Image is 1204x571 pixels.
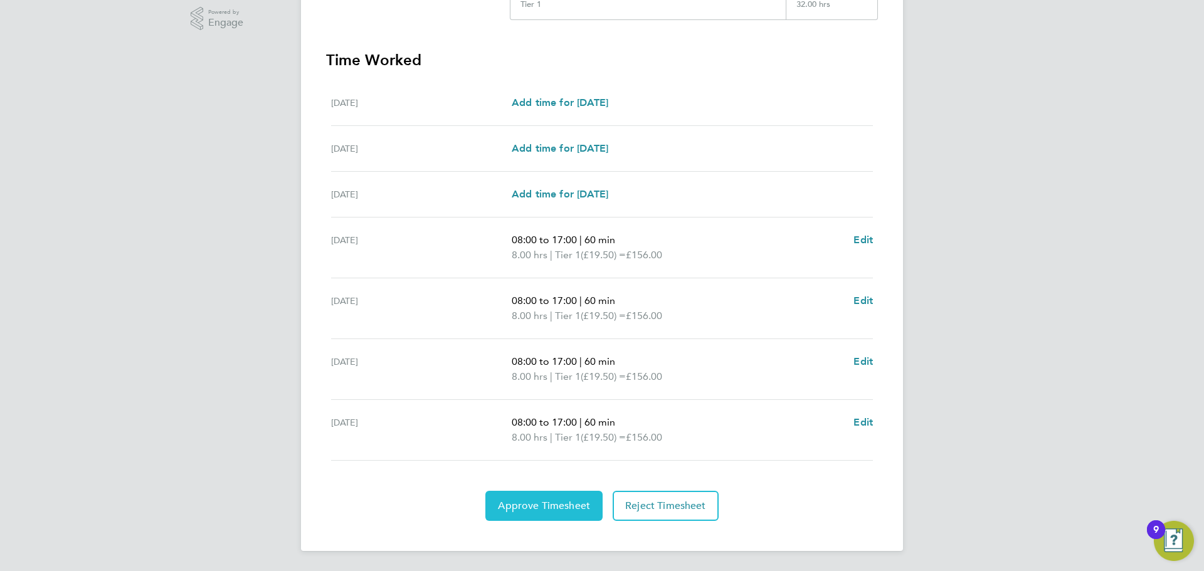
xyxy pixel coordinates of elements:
span: (£19.50) = [581,249,626,261]
span: 8.00 hrs [512,310,547,322]
a: Add time for [DATE] [512,141,608,156]
div: [DATE] [331,354,512,384]
div: [DATE] [331,415,512,445]
span: Edit [853,416,873,428]
span: 08:00 to 17:00 [512,416,577,428]
span: Add time for [DATE] [512,142,608,154]
div: [DATE] [331,95,512,110]
a: Add time for [DATE] [512,95,608,110]
span: 08:00 to 17:00 [512,355,577,367]
span: 8.00 hrs [512,370,547,382]
a: Edit [853,354,873,369]
span: 08:00 to 17:00 [512,234,577,246]
div: [DATE] [331,141,512,156]
span: Tier 1 [555,430,581,445]
span: 60 min [584,416,615,428]
span: (£19.50) = [581,431,626,443]
a: Edit [853,415,873,430]
span: Tier 1 [555,369,581,384]
span: Powered by [208,7,243,18]
span: (£19.50) = [581,310,626,322]
h3: Time Worked [326,50,878,70]
span: | [579,355,582,367]
span: 60 min [584,234,615,246]
a: Powered byEngage [191,7,244,31]
span: 60 min [584,355,615,367]
a: Edit [853,233,873,248]
span: 8.00 hrs [512,249,547,261]
div: 9 [1153,530,1159,546]
span: Edit [853,355,873,367]
span: | [550,310,552,322]
span: Tier 1 [555,248,581,263]
span: | [550,370,552,382]
span: Add time for [DATE] [512,188,608,200]
span: | [579,234,582,246]
span: | [579,416,582,428]
span: Edit [853,295,873,306]
span: £156.00 [626,370,662,382]
a: Add time for [DATE] [512,187,608,202]
span: 8.00 hrs [512,431,547,443]
span: £156.00 [626,431,662,443]
button: Approve Timesheet [485,491,603,521]
button: Open Resource Center, 9 new notifications [1154,521,1194,561]
div: [DATE] [331,233,512,263]
div: [DATE] [331,187,512,202]
span: £156.00 [626,310,662,322]
span: £156.00 [626,249,662,261]
span: Approve Timesheet [498,500,590,512]
span: 60 min [584,295,615,306]
button: Reject Timesheet [613,491,719,521]
span: | [579,295,582,306]
span: Edit [853,234,873,246]
div: [DATE] [331,293,512,323]
a: Edit [853,293,873,308]
span: Reject Timesheet [625,500,706,512]
span: 08:00 to 17:00 [512,295,577,306]
span: Engage [208,18,243,28]
span: Tier 1 [555,308,581,323]
span: | [550,431,552,443]
span: (£19.50) = [581,370,626,382]
span: | [550,249,552,261]
span: Add time for [DATE] [512,97,608,108]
